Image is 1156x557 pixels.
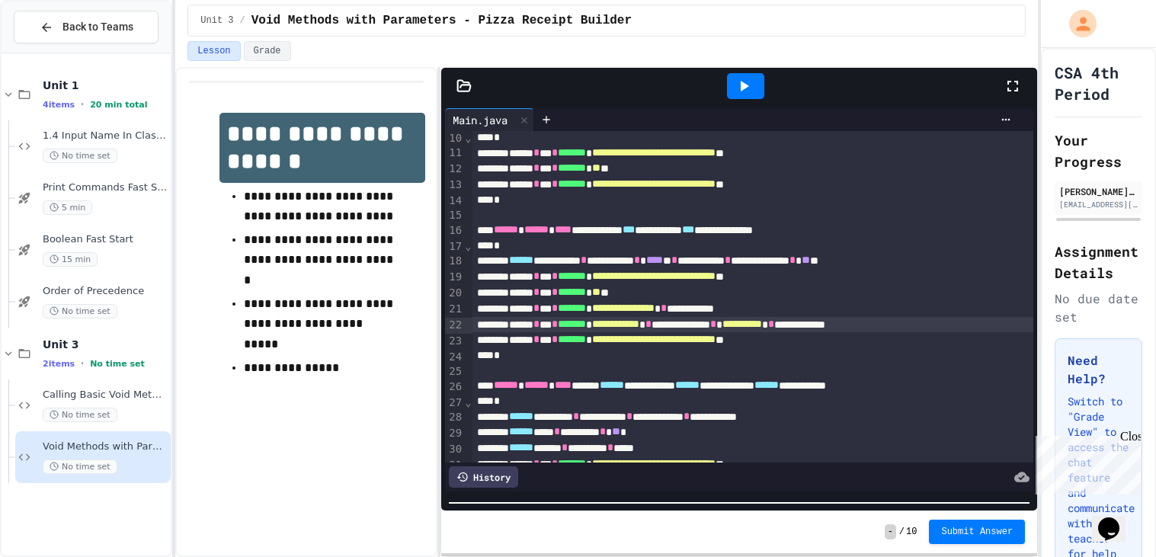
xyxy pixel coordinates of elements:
h2: Assignment Details [1055,241,1142,283]
span: 2 items [43,359,75,369]
span: Boolean Fast Start [43,233,168,246]
span: Print Commands Fast Start [43,181,168,194]
div: No due date set [1055,290,1142,326]
span: 4 items [43,100,75,110]
span: 1.4 Input Name In Class Practice [43,130,168,142]
button: Submit Answer [929,520,1025,544]
span: No time set [43,304,117,319]
span: • [81,357,84,370]
button: Lesson [187,41,240,61]
button: Grade [244,41,291,61]
span: No time set [43,459,117,474]
span: No time set [90,359,145,369]
span: 5 min [43,200,92,215]
span: 15 min [43,252,98,267]
div: My Account [1053,6,1100,41]
span: / [899,526,905,538]
iframe: chat widget [1092,496,1141,542]
span: Calling Basic Void Methods [43,389,168,402]
h1: CSA 4th Period [1055,62,1142,104]
span: Unit 3 [200,14,233,27]
span: Void Methods with Parameters - Pizza Receipt Builder [251,11,632,30]
span: No time set [43,149,117,163]
div: Chat with us now!Close [6,6,105,97]
span: / [240,14,245,27]
span: 20 min total [90,100,147,110]
h3: Need Help? [1068,351,1129,388]
span: Unit 3 [43,338,168,351]
iframe: chat widget [1030,430,1141,495]
button: Back to Teams [14,11,159,43]
span: 10 [906,526,917,538]
span: Back to Teams [62,19,133,35]
h2: Your Progress [1055,130,1142,172]
span: Void Methods with Parameters - Pizza Receipt Builder [43,440,168,453]
span: Unit 1 [43,78,168,92]
span: Order of Precedence [43,285,168,298]
span: No time set [43,408,117,422]
div: [EMAIL_ADDRESS][DOMAIN_NAME] [1059,199,1138,210]
div: [PERSON_NAME] [PERSON_NAME] [1059,184,1138,198]
span: Submit Answer [941,526,1013,538]
span: • [81,98,84,110]
span: - [885,524,896,539]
